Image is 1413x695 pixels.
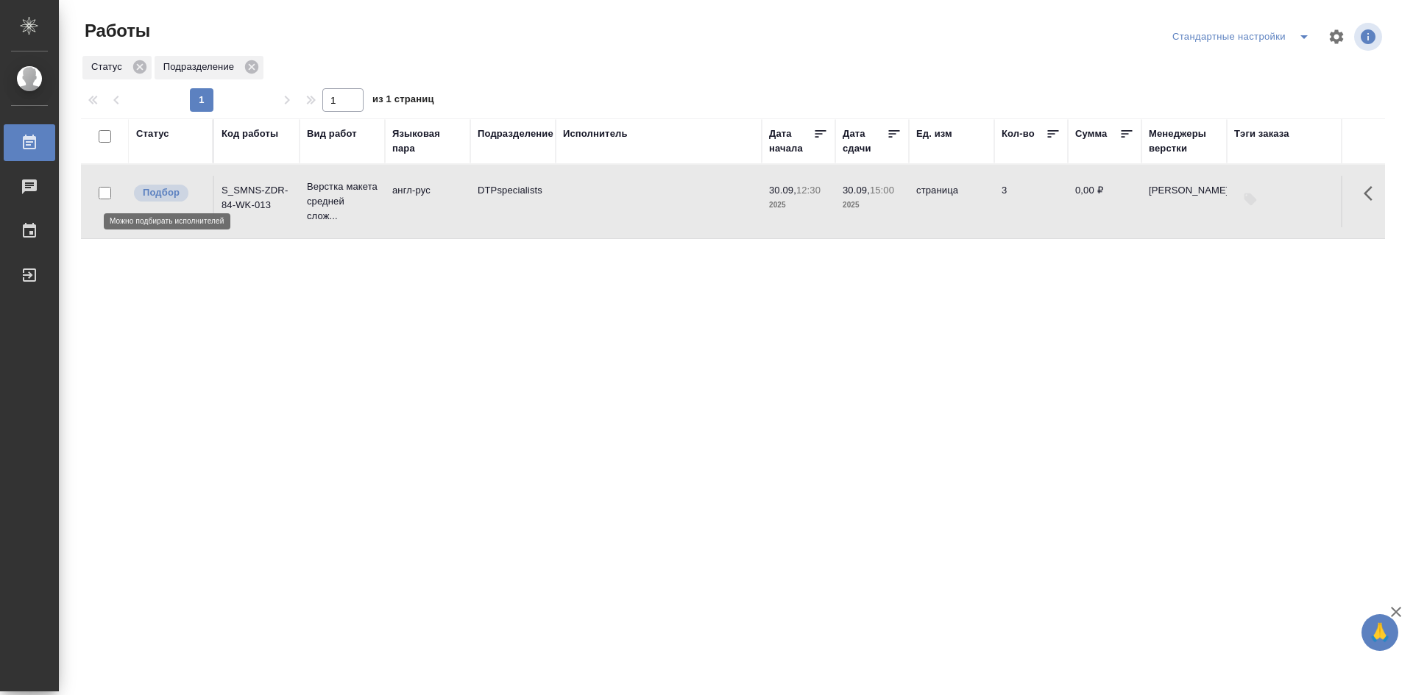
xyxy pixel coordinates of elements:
[1234,126,1289,141] div: Тэги заказа
[870,185,894,196] p: 15:00
[1068,176,1141,227] td: 0,00 ₽
[1354,23,1385,51] span: Посмотреть информацию
[1355,176,1390,211] button: Здесь прячутся важные кнопки
[1075,126,1107,141] div: Сумма
[478,126,553,141] div: Подразделение
[843,198,902,213] p: 2025
[81,19,150,43] span: Работы
[372,90,434,112] span: из 1 страниц
[1361,614,1398,651] button: 🙏
[1169,25,1319,49] div: split button
[563,126,628,141] div: Исполнитель
[1234,183,1267,215] button: Добавить тэги
[143,185,180,200] p: Подбор
[214,176,300,227] td: S_SMNS-ZDR-84-WK-013
[796,185,821,196] p: 12:30
[163,60,239,74] p: Подразделение
[392,126,463,156] div: Языковая пара
[155,56,263,79] div: Подразделение
[307,179,378,224] p: Верстка макета средней слож...
[843,126,887,156] div: Дата сдачи
[769,126,813,156] div: Дата начала
[1319,19,1354,54] span: Настроить таблицу
[307,126,357,141] div: Вид работ
[470,176,556,227] td: DTPspecialists
[82,56,152,79] div: Статус
[385,176,470,227] td: англ-рус
[769,185,796,196] p: 30.09,
[1149,183,1219,198] p: [PERSON_NAME]
[994,176,1068,227] td: 3
[1149,126,1219,156] div: Менеджеры верстки
[1367,617,1392,648] span: 🙏
[843,185,870,196] p: 30.09,
[916,126,952,141] div: Ед. изм
[909,176,994,227] td: страница
[769,198,828,213] p: 2025
[136,126,169,141] div: Статус
[91,60,127,74] p: Статус
[1002,126,1035,141] div: Кол-во
[222,126,278,141] div: Код работы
